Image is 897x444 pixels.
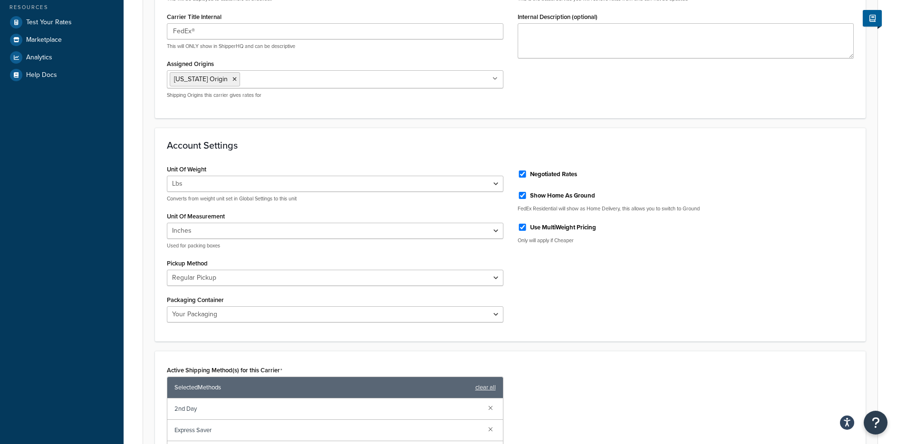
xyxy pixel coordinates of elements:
[7,14,116,31] a: Test Your Rates
[530,191,595,200] label: Show Home As Ground
[7,3,116,11] div: Resources
[167,13,222,20] label: Carrier Title Internal
[167,296,224,303] label: Packaging Container
[167,242,503,249] p: Used for packing boxes
[518,205,854,212] p: FedEx Residential will show as Home Delivery, this allows you to switch to Ground
[530,170,577,179] label: Negotiated Rates
[26,19,72,27] span: Test Your Rates
[167,92,503,99] p: Shipping Origins this carrier gives rates for
[26,36,62,44] span: Marketplace
[530,223,596,232] label: Use MultiWeight Pricing
[7,49,116,66] a: Analytics
[26,71,57,79] span: Help Docs
[475,381,496,394] a: clear all
[167,367,282,374] label: Active Shipping Method(s) for this Carrier
[167,213,225,220] label: Unit Of Measurement
[167,195,503,202] p: Converts from weight unit set in Global Settings to this unit
[167,140,854,151] h3: Account Settings
[167,60,214,67] label: Assigned Origins
[518,237,854,244] p: Only will apply if Cheaper
[174,381,471,394] span: Selected Methods
[174,402,481,416] span: 2nd Day
[864,411,887,435] button: Open Resource Center
[26,54,52,62] span: Analytics
[518,13,598,20] label: Internal Description (optional)
[863,10,882,27] button: Show Help Docs
[167,166,206,173] label: Unit Of Weight
[167,43,503,50] p: This will ONLY show in ShipperHQ and can be descriptive
[167,260,208,267] label: Pickup Method
[174,424,481,437] span: Express Saver
[7,31,116,48] a: Marketplace
[174,74,228,84] span: [US_STATE] Origin
[7,66,116,84] a: Help Docs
